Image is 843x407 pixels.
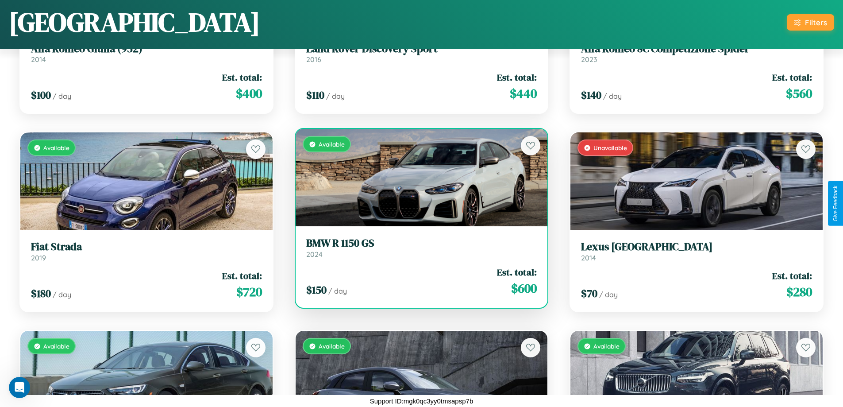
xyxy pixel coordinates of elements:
span: $ 70 [581,286,597,301]
span: $ 440 [510,85,537,102]
span: Est. total: [772,71,812,84]
h3: Alfa Romeo 8C Competizione Spider [581,43,812,55]
span: Available [319,140,345,148]
span: 2016 [306,55,321,64]
span: $ 180 [31,286,51,301]
span: Est. total: [497,266,537,279]
span: Available [319,342,345,350]
span: / day [53,92,71,101]
span: 2019 [31,253,46,262]
span: $ 560 [786,85,812,102]
span: Available [43,342,69,350]
span: Est. total: [497,71,537,84]
span: $ 600 [511,279,537,297]
span: $ 150 [306,283,327,297]
a: Lexus [GEOGRAPHIC_DATA]2014 [581,240,812,262]
span: 2014 [31,55,46,64]
a: BMW R 1150 GS2024 [306,237,537,259]
a: Alfa Romeo Giulia (952)2014 [31,43,262,64]
span: Est. total: [222,71,262,84]
a: Land Rover Discovery Sport2016 [306,43,537,64]
span: $ 110 [306,88,324,102]
h3: Land Rover Discovery Sport [306,43,537,55]
h1: [GEOGRAPHIC_DATA] [9,4,260,40]
span: Available [43,144,69,151]
a: Fiat Strada2019 [31,240,262,262]
button: Filters [787,14,834,31]
span: / day [328,287,347,295]
span: Unavailable [593,144,627,151]
span: Est. total: [222,269,262,282]
span: 2024 [306,250,323,259]
h3: BMW R 1150 GS [306,237,537,250]
span: Available [593,342,620,350]
div: Filters [805,18,827,27]
span: $ 140 [581,88,601,102]
a: Alfa Romeo 8C Competizione Spider2023 [581,43,812,64]
div: Give Feedback [832,186,839,221]
p: Support ID: mgk0qc3yy0tmsapsp7b [370,395,473,407]
span: 2014 [581,253,596,262]
span: $ 280 [786,283,812,301]
span: 2023 [581,55,597,64]
span: / day [603,92,622,101]
span: / day [326,92,345,101]
span: $ 400 [236,85,262,102]
span: / day [599,290,618,299]
span: Est. total: [772,269,812,282]
span: $ 720 [236,283,262,301]
h3: Fiat Strada [31,240,262,253]
span: / day [53,290,71,299]
h3: Lexus [GEOGRAPHIC_DATA] [581,240,812,253]
span: $ 100 [31,88,51,102]
iframe: Intercom live chat [9,377,30,398]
